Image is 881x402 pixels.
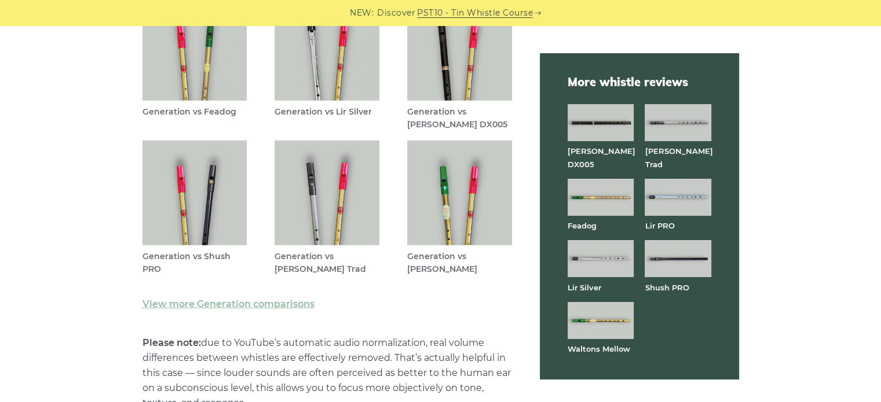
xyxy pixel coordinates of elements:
a: [PERSON_NAME] DX005 [568,146,635,168]
img: Feadog brass tin whistle full front view [568,179,634,216]
a: [PERSON_NAME] Trad [645,146,712,168]
figcaption: Generation vs Shush PRO [142,250,247,276]
img: Lir Silver tin whistle full front view [568,240,634,277]
figcaption: Generation vs [PERSON_NAME] Trad [275,250,379,276]
img: Dixon Trad tin whistle full front view [645,104,711,141]
span: More whistle reviews [568,74,711,90]
a: Feadog [568,221,597,230]
img: Lir PRO aluminum tin whistle full front view [645,179,711,216]
span: NEW: [350,6,374,20]
a: Waltons Mellow [568,344,630,353]
img: Dixon DX005 tin whistle full front view [568,104,634,141]
img: Shuh PRO tin whistle full front view [645,240,711,277]
a: PST10 - Tin Whistle Course [417,6,533,20]
figcaption: Generation vs Feadog [142,105,247,131]
figcaption: Generation vs Lir Silver [275,105,379,131]
a: Shush PRO [645,283,689,292]
figcaption: Generation vs [PERSON_NAME] DX005 [407,105,512,132]
figcaption: Generation vs [PERSON_NAME] [407,250,512,276]
a: Lir Silver [568,283,601,292]
strong: Please note: [142,337,201,348]
a: Lir PRO [645,221,674,230]
span: Discover [377,6,415,20]
img: Waltons Mellow tin whistle full front view [568,302,634,339]
a: View more Generation comparisons [142,298,315,309]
